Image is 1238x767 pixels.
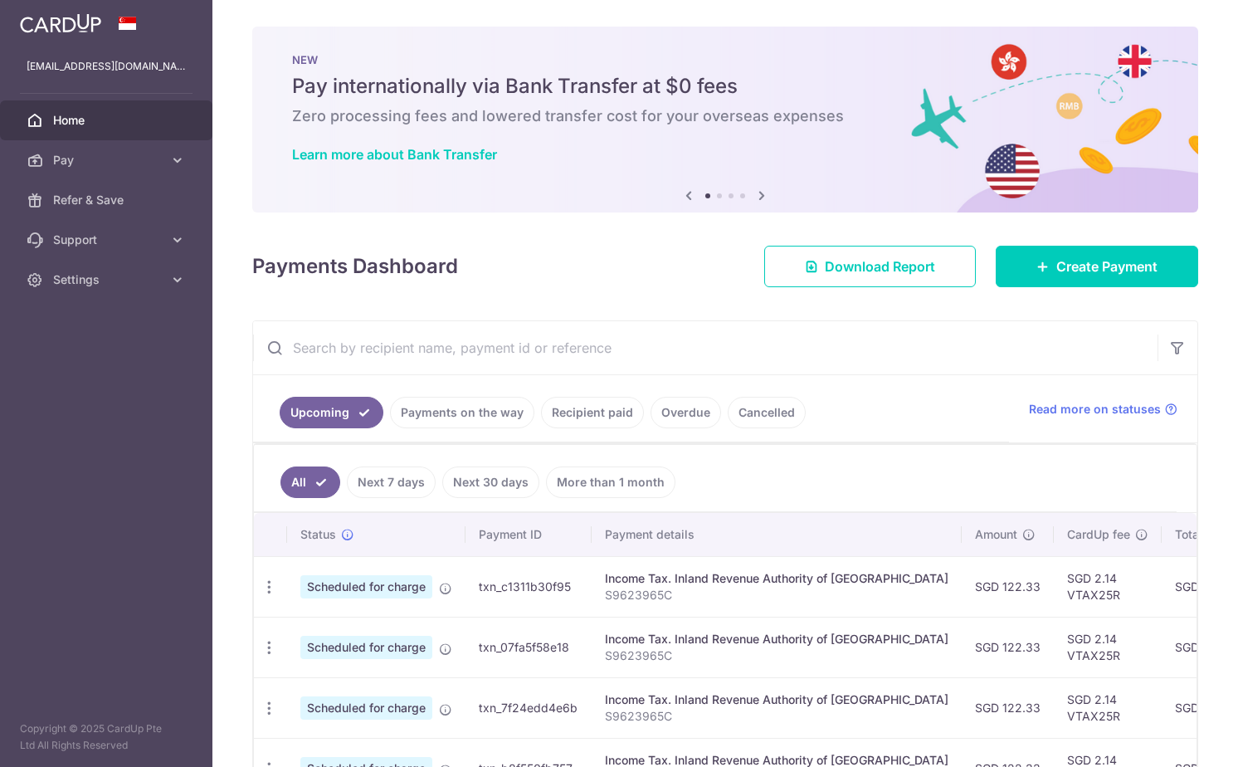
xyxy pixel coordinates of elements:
[253,321,1158,374] input: Search by recipient name, payment id or reference
[53,112,163,129] span: Home
[300,575,432,598] span: Scheduled for charge
[465,513,592,556] th: Payment ID
[651,397,721,428] a: Overdue
[252,27,1198,213] img: Bank transfer banner
[962,556,1054,617] td: SGD 122.33
[605,570,948,587] div: Income Tax. Inland Revenue Authority of [GEOGRAPHIC_DATA]
[465,617,592,677] td: txn_07fa5f58e18
[825,256,935,276] span: Download Report
[1029,401,1177,418] a: Read more on statuses
[390,397,534,428] a: Payments on the way
[546,467,675,498] a: More than 1 month
[292,146,497,163] a: Learn more about Bank Transfer
[300,526,336,543] span: Status
[1054,677,1162,738] td: SGD 2.14 VTAX25R
[280,397,383,428] a: Upcoming
[1056,256,1158,276] span: Create Payment
[280,467,340,498] a: All
[1175,526,1230,543] span: Total amt.
[1067,526,1130,543] span: CardUp fee
[292,53,1158,66] p: NEW
[442,467,539,498] a: Next 30 days
[996,246,1198,287] a: Create Payment
[465,677,592,738] td: txn_7f24edd4e6b
[605,647,948,664] p: S9623965C
[962,677,1054,738] td: SGD 122.33
[764,246,976,287] a: Download Report
[53,271,163,288] span: Settings
[53,232,163,248] span: Support
[1029,401,1161,418] span: Read more on statuses
[962,617,1054,677] td: SGD 122.33
[541,397,644,428] a: Recipient paid
[347,467,436,498] a: Next 7 days
[27,58,186,75] p: [EMAIL_ADDRESS][DOMAIN_NAME]
[1054,556,1162,617] td: SGD 2.14 VTAX25R
[252,252,458,281] h4: Payments Dashboard
[605,708,948,725] p: S9623965C
[292,106,1158,126] h6: Zero processing fees and lowered transfer cost for your overseas expenses
[292,73,1158,100] h5: Pay internationally via Bank Transfer at $0 fees
[605,631,948,647] div: Income Tax. Inland Revenue Authority of [GEOGRAPHIC_DATA]
[592,513,962,556] th: Payment details
[975,526,1017,543] span: Amount
[53,192,163,208] span: Refer & Save
[53,152,163,169] span: Pay
[605,587,948,603] p: S9623965C
[20,13,101,33] img: CardUp
[300,696,432,720] span: Scheduled for charge
[465,556,592,617] td: txn_c1311b30f95
[605,691,948,708] div: Income Tax. Inland Revenue Authority of [GEOGRAPHIC_DATA]
[300,636,432,659] span: Scheduled for charge
[1054,617,1162,677] td: SGD 2.14 VTAX25R
[728,397,806,428] a: Cancelled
